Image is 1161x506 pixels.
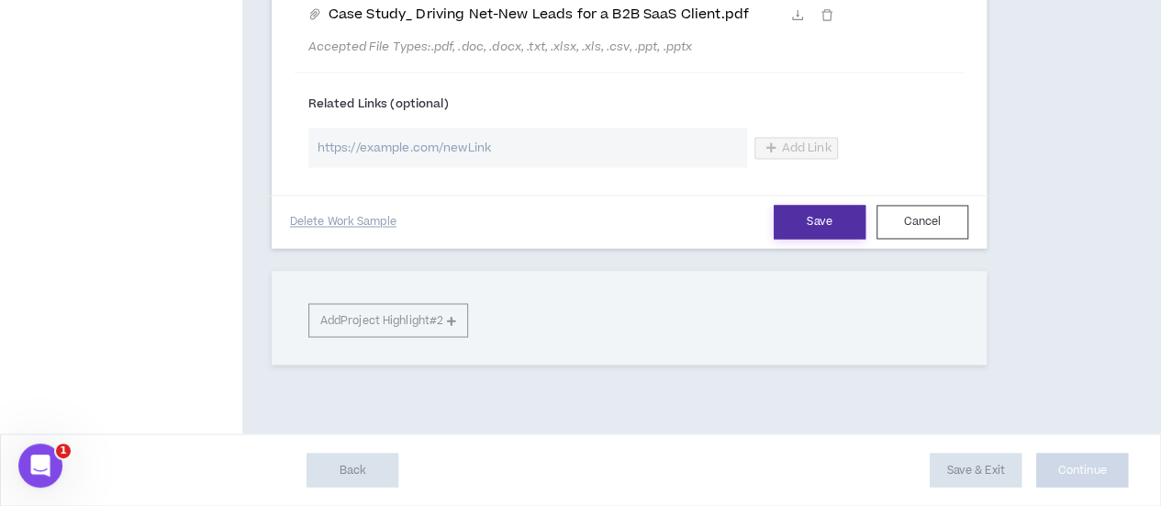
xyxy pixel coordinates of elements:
button: Continue [1036,453,1128,487]
button: delete [816,5,838,25]
iframe: Intercom live chat [18,444,62,488]
button: Delete Work Sample [290,206,396,238]
span: paper-clip [308,7,321,20]
span: download [791,8,804,21]
span: delete [821,8,833,21]
span: 1 [56,444,71,458]
button: Back [307,453,398,487]
button: Save [774,205,865,239]
button: Save & Exit [930,453,1021,487]
button: download [787,5,809,25]
button: Cancel [876,205,968,239]
span: Accepted File Types: .pdf, .doc, .docx, .txt, .xlsx, .xls, .csv, .ppt, .pptx [308,39,839,54]
input: https://example.com/newLink [308,128,748,167]
span: Related Links (optional) [308,96,449,112]
a: Case Study_ Driving Net-New Leads for a B2B SaaS Client.pdf [321,5,787,25]
button: Add Link [754,137,838,159]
